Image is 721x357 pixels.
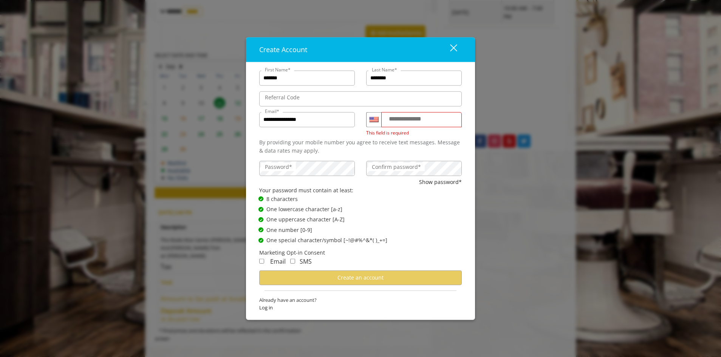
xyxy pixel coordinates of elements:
span: One number [0-9] [266,226,312,234]
button: Create an account [259,270,462,285]
span: Create an account [337,274,384,281]
input: ConfirmPassword [366,161,462,176]
button: close dialog [436,42,462,57]
span: Create Account [259,45,307,54]
input: Password [259,161,355,176]
label: Confirm password* [368,163,425,171]
label: Password* [261,163,296,171]
span: Email [270,257,286,266]
div: close dialog [441,44,456,55]
span: Already have an account? [259,296,462,304]
span: One uppercase character [A-Z] [266,215,345,224]
span: ✔ [260,216,263,223]
span: 8 characters [266,195,298,203]
label: First Name* [261,66,294,73]
span: Log in [259,304,462,312]
span: ✔ [260,196,263,202]
span: One lowercase character [a-z] [266,205,342,213]
input: ReferralCode [259,91,462,107]
div: Marketing Opt-in Consent [259,248,462,257]
div: Your password must contain at least: [259,186,462,195]
div: By providing your mobile number you agree to receive text messages. Message & data rates may apply. [259,138,462,155]
label: Last Name* [368,66,401,73]
span: ✔ [260,206,263,212]
span: ✔ [260,227,263,233]
input: Receive Marketing Email [259,259,264,264]
input: FirstName [259,71,355,86]
input: Email [259,112,355,127]
div: This field is required [366,129,462,136]
label: Referral Code [261,93,303,102]
button: Show password* [419,178,462,186]
span: SMS [300,257,312,266]
input: Lastname [366,71,462,86]
input: Receive Marketing SMS [290,259,295,264]
label: Email* [261,108,283,115]
span: One special character/symbol [~!@#%^&*( )_+=] [266,236,387,244]
div: Country [366,112,381,127]
span: ✔ [260,237,263,243]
